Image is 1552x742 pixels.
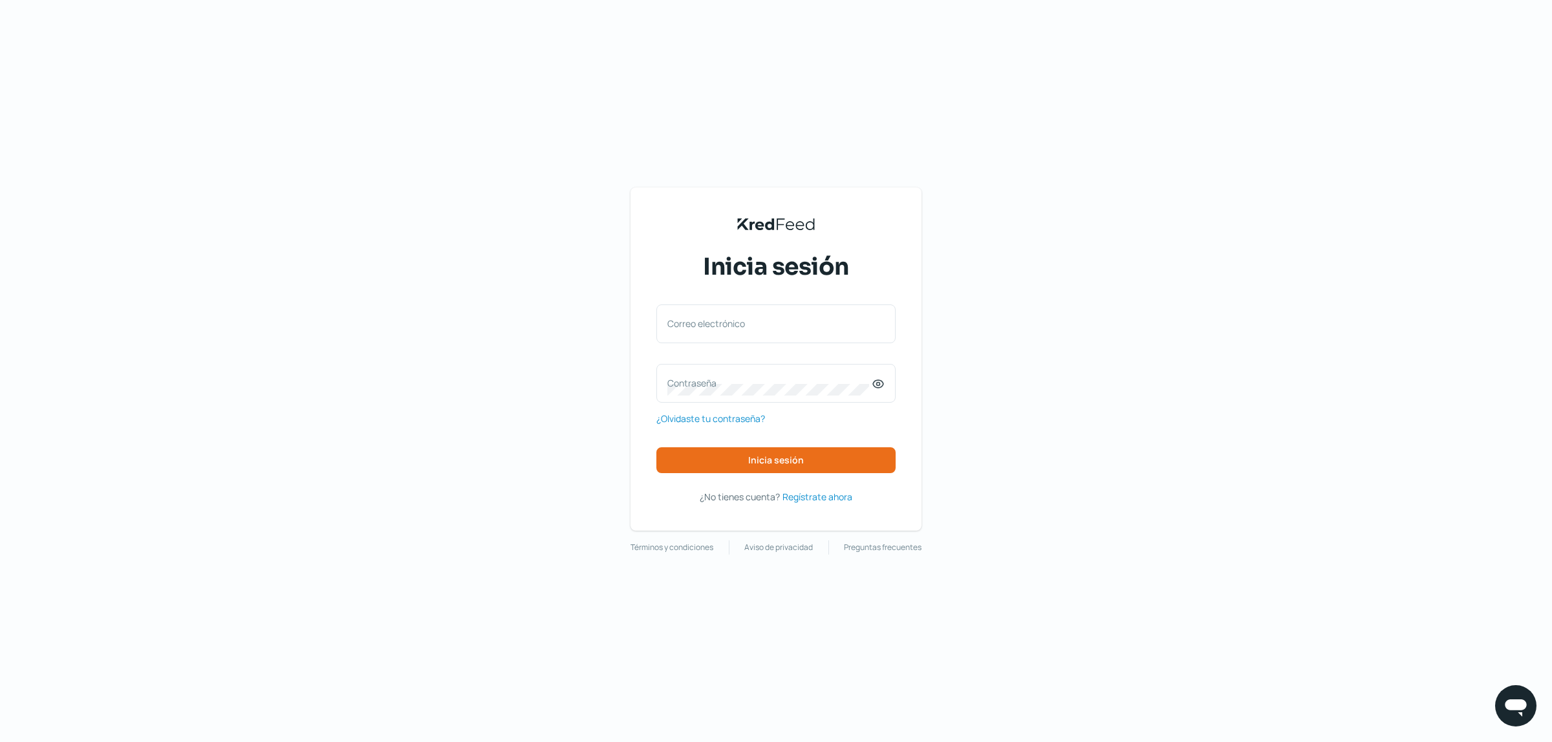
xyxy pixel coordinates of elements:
label: Contraseña [667,377,872,389]
a: Regístrate ahora [782,489,852,505]
span: Inicia sesión [703,251,849,283]
span: Inicia sesión [748,456,804,465]
a: Aviso de privacidad [744,540,813,555]
span: ¿No tienes cuenta? [700,491,780,503]
a: Preguntas frecuentes [844,540,921,555]
a: ¿Olvidaste tu contraseña? [656,410,765,427]
img: chatIcon [1503,693,1529,719]
button: Inicia sesión [656,447,896,473]
label: Correo electrónico [667,317,872,330]
a: Términos y condiciones [630,540,713,555]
